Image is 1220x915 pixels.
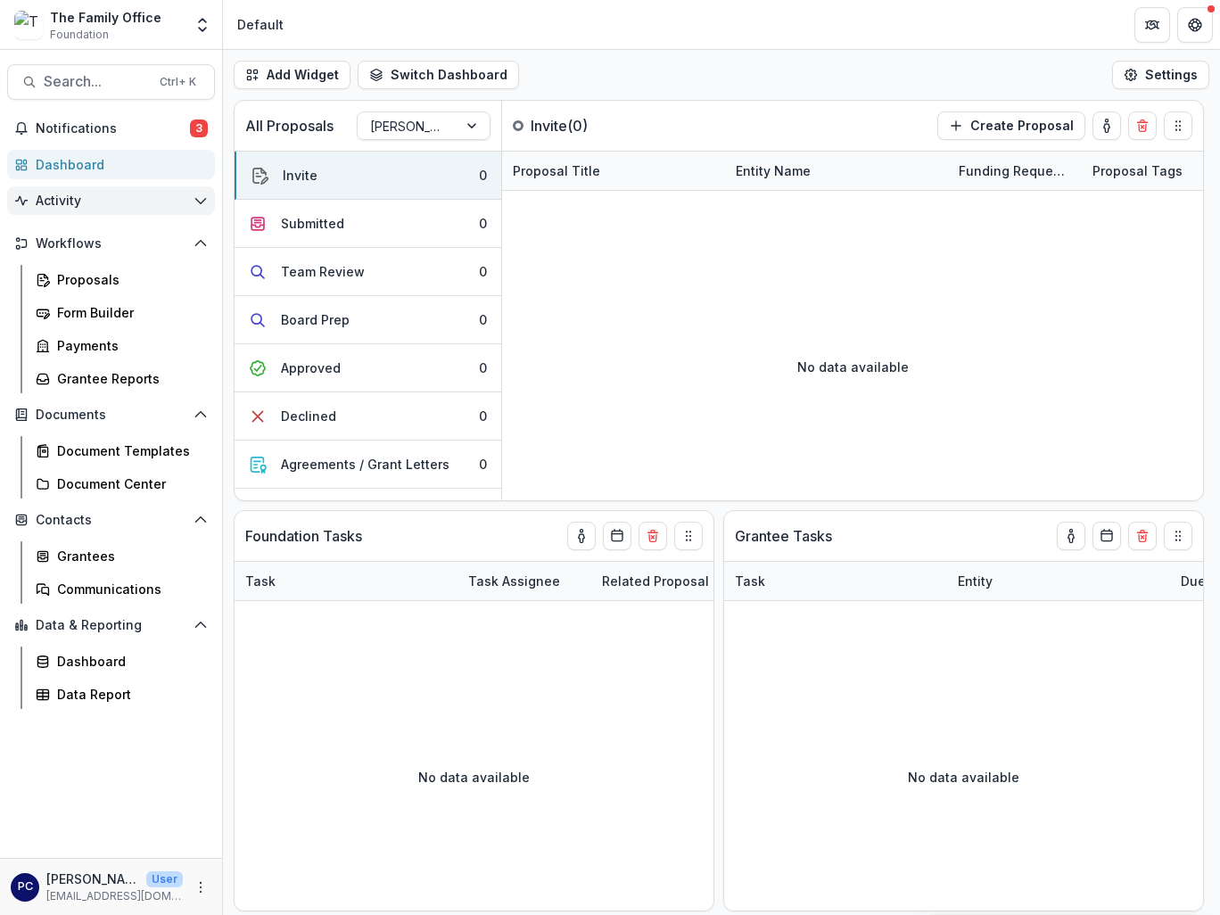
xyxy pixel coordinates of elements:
[235,392,501,441] button: Declined0
[457,562,591,600] div: Task Assignee
[57,685,201,704] div: Data Report
[237,15,284,34] div: Default
[57,547,201,565] div: Grantees
[1128,111,1157,140] button: Delete card
[18,881,33,893] div: Pam Carris
[230,12,291,37] nav: breadcrumb
[235,296,501,344] button: Board Prep0
[1092,111,1121,140] button: toggle-assigned-to-me
[1164,522,1192,550] button: Drag
[29,647,215,676] a: Dashboard
[29,265,215,294] a: Proposals
[725,161,821,180] div: Entity Name
[57,303,201,322] div: Form Builder
[235,562,457,600] div: Task
[1128,522,1157,550] button: Delete card
[57,369,201,388] div: Grantee Reports
[735,525,832,547] p: Grantee Tasks
[1134,7,1170,43] button: Partners
[245,115,334,136] p: All Proposals
[36,618,186,633] span: Data & Reporting
[603,522,631,550] button: Calendar
[29,469,215,499] a: Document Center
[29,680,215,709] a: Data Report
[1177,7,1213,43] button: Get Help
[36,121,190,136] span: Notifications
[591,562,814,600] div: Related Proposal
[724,572,776,590] div: Task
[281,214,344,233] div: Submitted
[281,310,350,329] div: Board Prep
[948,152,1082,190] div: Funding Requested
[7,186,215,215] button: Open Activity
[281,455,449,474] div: Agreements / Grant Letters
[639,522,667,550] button: Delete card
[502,152,725,190] div: Proposal Title
[36,236,186,251] span: Workflows
[418,768,530,787] p: No data available
[479,214,487,233] div: 0
[937,111,1085,140] button: Create Proposal
[29,298,215,327] a: Form Builder
[46,870,139,888] p: [PERSON_NAME]
[725,152,948,190] div: Entity Name
[479,407,487,425] div: 0
[1112,61,1209,89] button: Settings
[479,166,487,185] div: 0
[947,562,1170,600] div: Entity
[479,310,487,329] div: 0
[502,161,611,180] div: Proposal Title
[36,155,201,174] div: Dashboard
[457,572,571,590] div: Task Assignee
[50,27,109,43] span: Foundation
[29,436,215,466] a: Document Templates
[29,541,215,571] a: Grantees
[14,11,43,39] img: The Family Office
[7,150,215,179] a: Dashboard
[7,64,215,100] button: Search...
[724,562,947,600] div: Task
[358,61,519,89] button: Switch Dashboard
[948,161,1082,180] div: Funding Requested
[7,229,215,258] button: Open Workflows
[1057,522,1085,550] button: toggle-assigned-to-me
[57,474,201,493] div: Document Center
[7,400,215,429] button: Open Documents
[190,877,211,898] button: More
[591,572,720,590] div: Related Proposal
[281,262,365,281] div: Team Review
[479,262,487,281] div: 0
[57,580,201,598] div: Communications
[57,441,201,460] div: Document Templates
[7,506,215,534] button: Open Contacts
[36,513,186,528] span: Contacts
[7,611,215,639] button: Open Data & Reporting
[245,525,362,547] p: Foundation Tasks
[36,194,186,209] span: Activity
[29,574,215,604] a: Communications
[235,441,501,489] button: Agreements / Grant Letters0
[281,407,336,425] div: Declined
[190,7,215,43] button: Open entity switcher
[50,8,161,27] div: The Family Office
[190,120,208,137] span: 3
[234,61,350,89] button: Add Widget
[36,408,186,423] span: Documents
[479,359,487,377] div: 0
[57,270,201,289] div: Proposals
[281,359,341,377] div: Approved
[57,336,201,355] div: Payments
[674,522,703,550] button: Drag
[235,572,286,590] div: Task
[947,572,1003,590] div: Entity
[29,364,215,393] a: Grantee Reports
[908,768,1019,787] p: No data available
[283,166,317,185] div: Invite
[1082,161,1193,180] div: Proposal Tags
[235,152,501,200] button: Invite0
